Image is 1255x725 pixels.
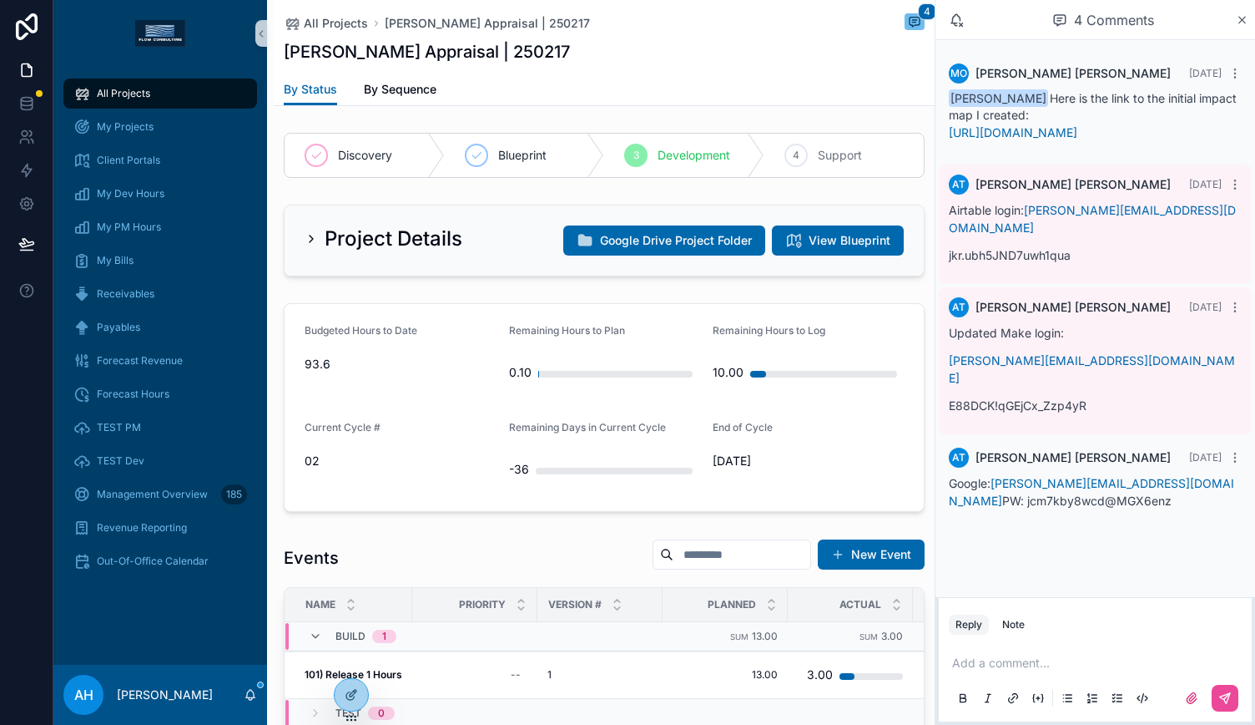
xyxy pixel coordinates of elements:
span: 3 [633,149,639,162]
span: Build [335,630,365,643]
span: AT [952,178,965,191]
span: Management Overview [97,488,208,501]
a: [PERSON_NAME][EMAIL_ADDRESS][DOMAIN_NAME] [949,476,1234,508]
span: AT [952,451,965,464]
a: My Dev Hours [63,179,257,209]
div: scrollable content [53,67,267,598]
span: End of Cycle [713,421,773,433]
p: Google: PW: jcm7kby8wcd@MGX6enz [949,474,1242,510]
span: Remaining Hours to Plan [509,324,625,337]
a: TEST Dev [63,446,257,476]
span: 4 [918,3,936,20]
span: My PM Hours [97,221,161,234]
span: AT [952,301,965,314]
span: [DATE] [713,453,904,469]
span: AH [74,685,93,705]
span: [PERSON_NAME] [PERSON_NAME] [975,176,1171,193]
span: TEST PM [97,421,141,434]
span: Development [658,147,730,164]
button: Reply [949,615,989,635]
span: Receivables [97,287,154,301]
a: My Projects [63,112,257,142]
a: My PM Hours [63,212,257,242]
span: 4 [793,149,799,162]
div: 185 [221,484,247,504]
button: Note [995,615,1031,635]
span: 02 [305,453,496,469]
a: [PERSON_NAME] Appraisal | 250217 [385,15,590,32]
div: 0.10 [509,356,532,389]
a: [URL][DOMAIN_NAME] [949,125,1077,139]
span: Priority [459,598,506,611]
a: Revenue Reporting [63,513,257,543]
span: Blueprint [498,147,547,164]
p: [PERSON_NAME] [117,687,213,703]
span: All Projects [97,87,150,100]
span: Current Cycle # [305,421,381,433]
span: Planned [708,598,756,611]
small: Sum [859,632,878,641]
span: [DATE] [1189,451,1222,464]
span: [PERSON_NAME] [PERSON_NAME] [975,299,1171,316]
a: Payables [63,312,257,342]
a: All Projects [284,15,368,32]
span: Budgeted Hours to Date [305,324,417,337]
span: Remaining Hours to Log [713,324,825,337]
a: 13.00 [923,668,1030,682]
a: [PERSON_NAME][EMAIL_ADDRESS][DOMAIN_NAME] [949,203,1236,235]
span: [DATE] [1189,67,1222,79]
span: Payables [97,321,140,334]
span: Support [818,147,862,164]
span: [DATE] [1189,301,1222,313]
span: 13.00 [752,630,778,642]
span: Forecast Hours [97,388,169,401]
button: New Event [818,540,925,570]
span: Name [305,598,335,611]
span: Revenue Reporting [97,521,187,535]
small: Sum [730,632,748,641]
span: TEST Dev [97,454,144,468]
button: View Blueprint [772,226,904,256]
a: [PERSON_NAME][EMAIL_ADDRESS][DOMAIN_NAME] [949,353,1235,385]
span: [PERSON_NAME] [PERSON_NAME] [975,449,1171,466]
a: -- [422,662,527,688]
div: -36 [509,453,529,486]
span: Google Drive Project Folder [600,232,752,249]
a: All Projects [63,79,257,109]
p: jkr.ubh5JND7uwh1qua [949,246,1242,264]
span: Client Portals [97,154,160,167]
div: 1 [382,630,386,643]
span: By Status [284,81,337,98]
p: Updated Make login: [949,324,1242,342]
span: 93.6 [305,356,496,373]
h2: Project Details [325,226,462,252]
span: [DATE] [1189,178,1222,190]
a: TEST PM [63,413,257,443]
span: All Projects [304,15,368,32]
div: 0 [378,707,385,720]
h1: [PERSON_NAME] Appraisal | 250217 [284,40,570,63]
a: Management Overview185 [63,479,257,510]
a: By Sequence [364,74,436,108]
span: Discovery [338,147,392,164]
div: -- [511,668,521,682]
span: My Bills [97,254,134,267]
span: MO [950,67,967,80]
span: 1 [547,668,552,682]
a: Out-Of-Office Calendar [63,546,257,576]
span: 3.00 [881,630,903,642]
a: 13.00 [673,668,778,682]
a: Client Portals [63,145,257,175]
a: 101) Release 1 Hours [305,668,402,682]
strong: 101) Release 1 Hours [305,668,402,681]
div: 10.00 [713,356,743,389]
p: E88DCK!qGEjCx_Zzp4yR [949,397,1242,414]
span: [PERSON_NAME] [PERSON_NAME] [975,65,1171,82]
a: Forecast Hours [63,379,257,409]
span: Version # [548,598,602,611]
span: View Blueprint [809,232,890,249]
div: Note [1002,618,1025,631]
